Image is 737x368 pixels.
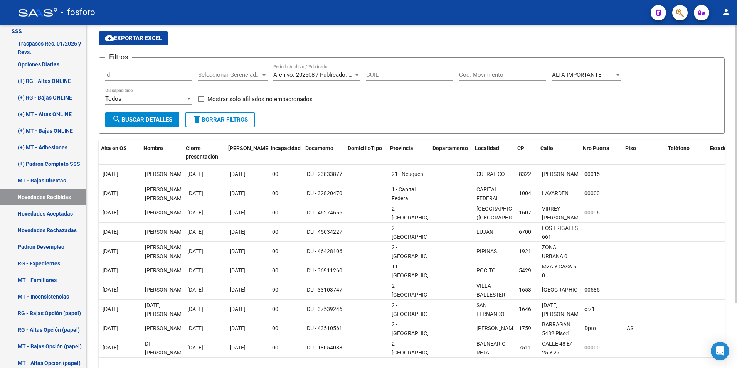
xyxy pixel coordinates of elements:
div: 00 [272,324,301,333]
span: BARRAGAN 5482 Piso:1 [542,321,570,336]
h3: Filtros [105,52,132,62]
div: 7511 [519,343,536,352]
span: [PERSON_NAME] [145,229,186,235]
span: Archivo: 202508 / Publicado: 202509 [273,71,367,78]
span: VILLA BALLESTER [476,283,505,298]
span: Localidad [475,145,499,151]
span: [DATE] [187,171,203,177]
span: 21 - Neuquen [392,171,423,177]
div: 00 [272,208,301,217]
span: [DATE] [187,306,203,312]
datatable-header-cell: Fecha Nac. [225,140,268,174]
span: 2 - [GEOGRAPHIC_DATA] [392,283,444,298]
span: ALTA IMPORTANTE [552,71,602,78]
div: 00 [272,343,301,352]
span: DU - 46428106 [307,248,342,254]
span: POCITO [476,267,496,273]
span: [DATE] [187,209,203,216]
span: [DATE] [230,229,246,235]
span: DU - 36911260 [307,267,342,273]
span: [DATE] [230,287,246,293]
span: MZA Y CASA 6 0 [542,263,576,279]
mat-icon: search [112,115,121,124]
span: [DATE] [187,325,203,331]
datatable-header-cell: Provincia [387,140,429,174]
button: Buscar Detalles [105,112,179,127]
span: BALNEARIO RETA [476,341,506,356]
div: 00096 [584,208,621,217]
button: Borrar Filtros [185,112,255,127]
span: Calle [540,145,553,151]
datatable-header-cell: Teléfono [665,140,707,174]
span: Seleccionar Gerenciador [198,71,261,78]
span: Mostrar solo afiliados no empadronados [207,95,313,104]
div: 6700 [519,228,536,236]
span: Cierre presentación [186,145,218,160]
span: [DATE] [103,171,118,177]
span: DU - 43510561 [307,325,342,331]
span: [PERSON_NAME] [145,267,186,273]
span: DU - 45034227 [307,229,342,235]
span: CUTRAL CO [476,171,505,177]
div: 00 [272,170,301,179]
span: [DATE] [230,190,246,196]
span: LAVARDEN [542,190,569,196]
span: Alta en OS [101,145,127,151]
div: AS [627,324,663,333]
datatable-header-cell: Incapacidad [268,140,302,174]
span: Exportar EXCEL [105,35,162,42]
span: 2 - [GEOGRAPHIC_DATA] [392,206,444,221]
span: [DATE] [230,344,246,351]
span: [PERSON_NAME] [PERSON_NAME] [145,244,186,259]
span: DU - 33103747 [307,287,342,293]
span: 11 - [GEOGRAPHIC_DATA][PERSON_NAME] [392,263,444,287]
span: Borrar Filtros [192,116,248,123]
span: [DATE] [103,325,118,331]
datatable-header-cell: Nro Puerta [580,140,622,174]
span: [GEOGRAPHIC_DATA] ([GEOGRAPHIC_DATA] [476,206,530,221]
div: 00 [272,266,301,275]
span: [DATE] [187,267,203,273]
div: 1607 [519,208,536,217]
span: [PERSON_NAME] [145,325,186,331]
span: [PERSON_NAME]. [228,145,271,151]
mat-icon: menu [6,7,15,17]
mat-icon: delete [192,115,202,124]
datatable-header-cell: Nombre [140,140,183,174]
span: [PERSON_NAME] [542,171,583,177]
span: [DATE] [103,209,118,216]
span: Piso [625,145,636,151]
span: DU - 23833877 [307,171,342,177]
span: 1 - Capital Federal [392,186,416,201]
span: DU - 46274656 [307,209,342,216]
div: Dpto [584,324,621,333]
span: [PERSON_NAME] [145,209,186,216]
span: [DATE] [187,287,203,293]
datatable-header-cell: Departamento [429,140,472,174]
datatable-header-cell: CP [514,140,537,174]
button: Exportar EXCEL [99,31,168,45]
span: [DATE] [103,344,118,351]
div: 00 [272,228,301,236]
div: 1759 [519,324,536,333]
span: [PERSON_NAME] [PERSON_NAME] [145,186,186,201]
span: LOS TRIGALES 661 [542,225,578,240]
span: [DATE] [230,306,246,312]
span: LUJAN [476,229,493,235]
div: 1004 [519,189,536,198]
datatable-header-cell: Localidad [472,140,514,174]
span: [DATE] [PERSON_NAME] [145,302,186,317]
span: DI [PERSON_NAME] [PERSON_NAME] [145,341,186,365]
datatable-header-cell: Documento [302,140,345,174]
div: 00000 [584,343,621,352]
span: CP [517,145,524,151]
span: [DATE] [103,267,118,273]
span: DomicilioTipo [348,145,382,151]
div: 1921 [519,247,536,256]
div: 00585 [584,285,621,294]
div: 00 [272,189,301,198]
span: PIPINAS [476,248,497,254]
div: 1646 [519,305,536,314]
span: [DATE] [230,171,246,177]
datatable-header-cell: Piso [622,140,665,174]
